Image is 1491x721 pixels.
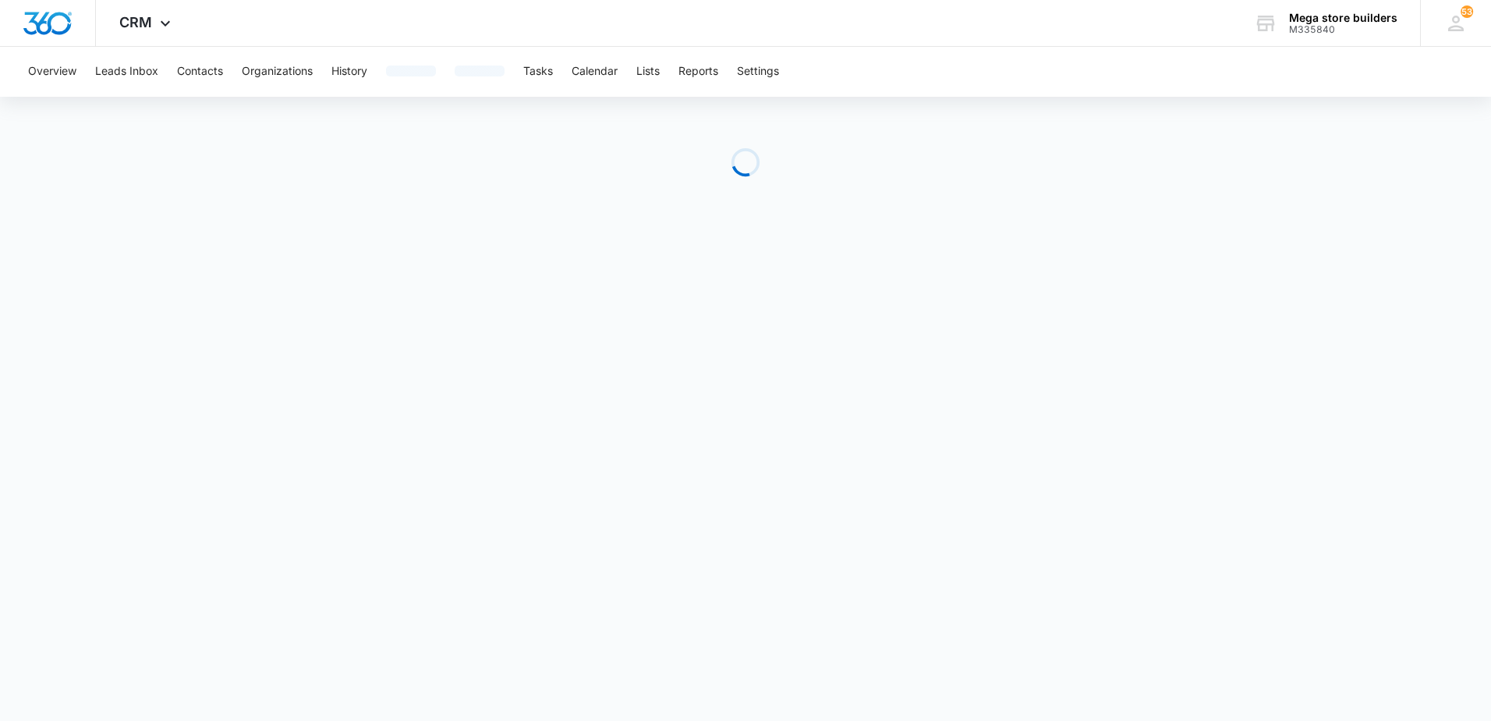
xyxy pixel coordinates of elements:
[1289,12,1397,24] div: account name
[1461,5,1473,18] span: 53
[28,47,76,97] button: Overview
[1461,5,1473,18] div: notifications count
[737,47,779,97] button: Settings
[95,47,158,97] button: Leads Inbox
[242,47,313,97] button: Organizations
[636,47,660,97] button: Lists
[523,47,553,97] button: Tasks
[678,47,718,97] button: Reports
[572,47,618,97] button: Calendar
[119,14,152,30] span: CRM
[177,47,223,97] button: Contacts
[1289,24,1397,35] div: account id
[331,47,367,97] button: History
